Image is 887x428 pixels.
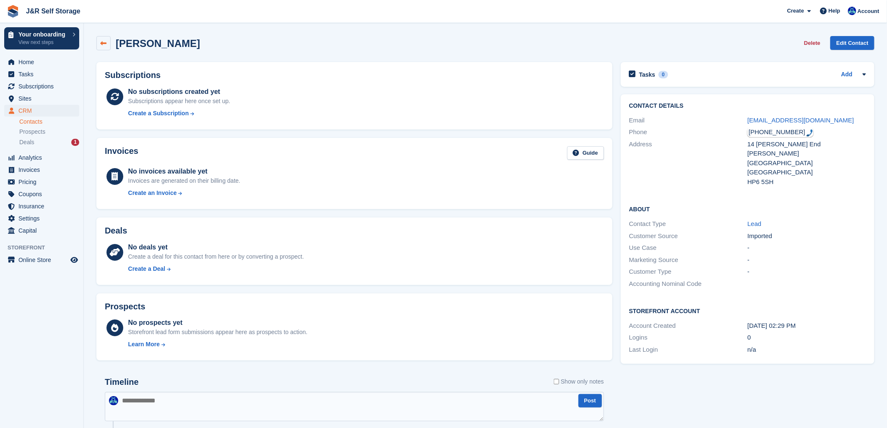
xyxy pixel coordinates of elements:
[747,149,866,158] div: [PERSON_NAME]
[639,71,656,78] h2: Tasks
[4,164,79,176] a: menu
[629,345,748,355] div: Last Login
[128,189,241,197] a: Create an Invoice
[18,68,69,80] span: Tasks
[128,265,166,273] div: Create a Deal
[18,152,69,163] span: Analytics
[4,254,79,266] a: menu
[747,220,761,227] a: Lead
[18,56,69,68] span: Home
[801,36,824,50] button: Delete
[554,377,604,386] label: Show only notes
[629,243,748,253] div: Use Case
[629,279,748,289] div: Accounting Nominal Code
[128,109,231,118] a: Create a Subscription
[128,176,241,185] div: Invoices are generated on their billing date.
[629,321,748,331] div: Account Created
[105,226,127,236] h2: Deals
[4,93,79,104] a: menu
[18,80,69,92] span: Subscriptions
[128,252,304,261] div: Create a deal for this contact from here or by converting a prospect.
[4,213,79,224] a: menu
[830,36,874,50] a: Edit Contact
[105,302,145,311] h2: Prospects
[659,71,668,78] div: 0
[4,188,79,200] a: menu
[8,244,83,252] span: Storefront
[128,242,304,252] div: No deals yet
[4,56,79,68] a: menu
[747,345,866,355] div: n/a
[629,140,748,187] div: Address
[4,200,79,212] a: menu
[807,129,813,137] img: hfpfyWBK5wQHBAGPgDf9c6qAYOxxMAAAAASUVORK5CYII=
[858,7,879,16] span: Account
[7,5,19,18] img: stora-icon-8386f47178a22dfd0bd8f6a31ec36ba5ce8667c1dd55bd0f319d3a0aa187defe.svg
[19,128,45,136] span: Prospects
[128,189,177,197] div: Create an Invoice
[629,127,748,137] div: Phone
[4,152,79,163] a: menu
[128,97,231,106] div: Subscriptions appear here once set up.
[747,140,866,149] div: 14 [PERSON_NAME] End
[629,231,748,241] div: Customer Source
[747,243,866,253] div: -
[554,377,559,386] input: Show only notes
[567,146,604,160] a: Guide
[18,200,69,212] span: Insurance
[747,168,866,177] div: [GEOGRAPHIC_DATA]
[4,176,79,188] a: menu
[19,138,34,146] span: Deals
[4,27,79,49] a: Your onboarding View next steps
[747,158,866,168] div: [GEOGRAPHIC_DATA]
[4,105,79,117] a: menu
[629,103,866,109] h2: Contact Details
[18,254,69,266] span: Online Store
[128,318,308,328] div: No prospects yet
[848,7,856,15] img: Steve Revell
[23,4,84,18] a: J&R Self Storage
[747,267,866,277] div: -
[116,38,200,49] h2: [PERSON_NAME]
[4,225,79,236] a: menu
[105,70,604,80] h2: Subscriptions
[629,205,866,213] h2: About
[128,340,160,349] div: Learn More
[4,80,79,92] a: menu
[747,127,814,137] div: Call: +447491675339
[18,225,69,236] span: Capital
[18,93,69,104] span: Sites
[747,231,866,241] div: Imported
[18,31,68,37] p: Your onboarding
[747,117,854,124] a: [EMAIL_ADDRESS][DOMAIN_NAME]
[18,164,69,176] span: Invoices
[69,255,79,265] a: Preview store
[128,328,308,337] div: Storefront lead form submissions appear here as prospects to action.
[128,166,241,176] div: No invoices available yet
[629,267,748,277] div: Customer Type
[19,127,79,136] a: Prospects
[71,139,79,146] div: 1
[629,255,748,265] div: Marketing Source
[109,396,118,405] img: Steve Revell
[629,306,866,315] h2: Storefront Account
[128,109,189,118] div: Create a Subscription
[19,138,79,147] a: Deals 1
[747,177,866,187] div: HP6 5SH
[19,118,79,126] a: Contacts
[841,70,853,80] a: Add
[629,219,748,229] div: Contact Type
[18,176,69,188] span: Pricing
[105,146,138,160] h2: Invoices
[128,265,304,273] a: Create a Deal
[128,87,231,97] div: No subscriptions created yet
[18,188,69,200] span: Coupons
[18,39,68,46] p: View next steps
[787,7,804,15] span: Create
[18,213,69,224] span: Settings
[105,377,139,387] h2: Timeline
[629,116,748,125] div: Email
[629,333,748,342] div: Logins
[18,105,69,117] span: CRM
[747,255,866,265] div: -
